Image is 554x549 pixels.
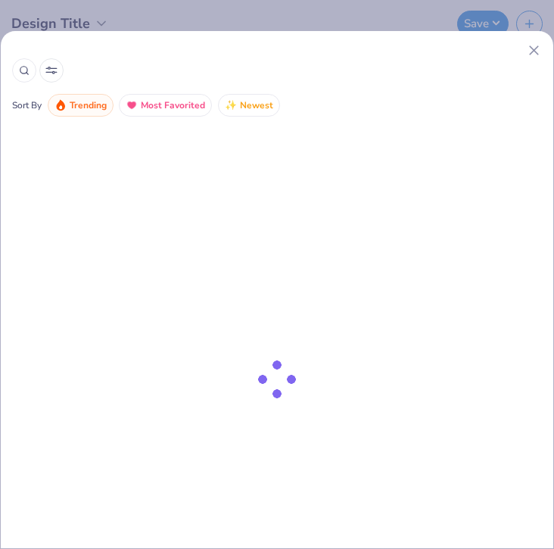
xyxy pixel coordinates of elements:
[119,94,212,117] button: Most Favorited
[48,94,114,117] button: Trending
[70,97,107,114] span: Trending
[54,99,67,111] img: trending.gif
[218,94,280,117] button: Newest
[12,98,42,112] div: Sort By
[126,99,138,111] img: most_fav.gif
[141,97,205,114] span: Most Favorited
[39,58,64,83] button: Sort Popup Button
[225,99,237,111] img: Newest.gif
[240,97,273,114] span: Newest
